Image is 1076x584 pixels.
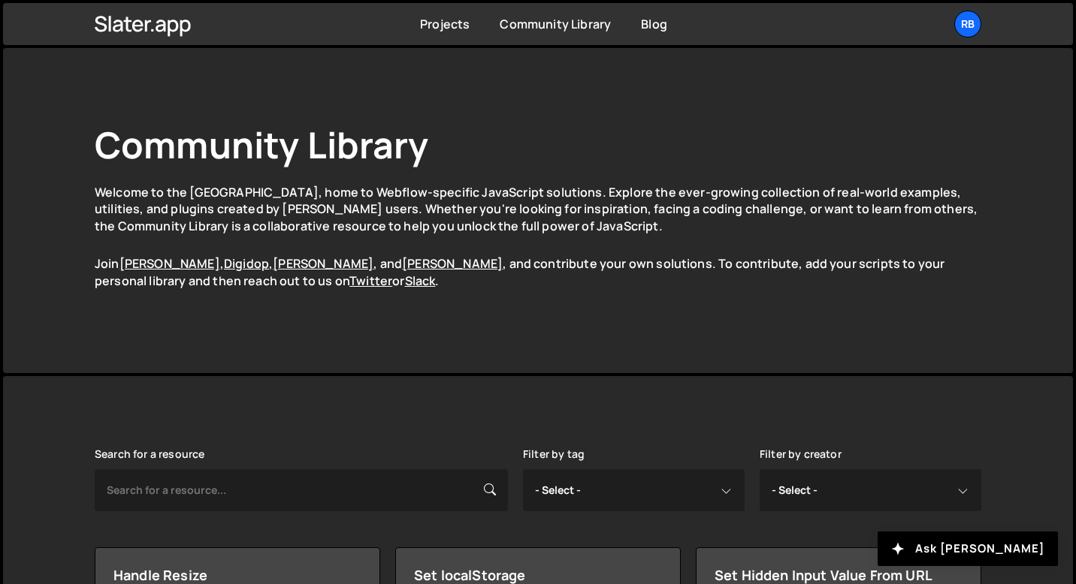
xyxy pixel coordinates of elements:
[95,184,981,234] p: Welcome to the [GEOGRAPHIC_DATA], home to Webflow-specific JavaScript solutions. Explore the ever...
[402,255,503,272] a: [PERSON_NAME]
[954,11,981,38] a: RB
[113,566,361,584] div: Handle Resize
[414,566,662,584] div: Set localStorage
[405,272,436,289] a: Slack
[420,16,470,32] a: Projects
[95,255,981,289] p: Join , , , and , and contribute your own solutions. To contribute, add your scripts to your perso...
[119,255,220,272] a: [PERSON_NAME]
[878,531,1058,566] button: Ask [PERSON_NAME]
[523,448,585,460] label: Filter by tag
[224,255,269,272] a: Digidop
[349,272,392,289] a: Twitter
[95,448,204,460] label: Search for a resource
[273,255,373,272] a: [PERSON_NAME]
[95,120,981,169] h1: Community Library
[641,16,667,32] a: Blog
[500,16,611,32] a: Community Library
[760,448,842,460] label: Filter by creator
[95,469,508,511] input: Search for a resource...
